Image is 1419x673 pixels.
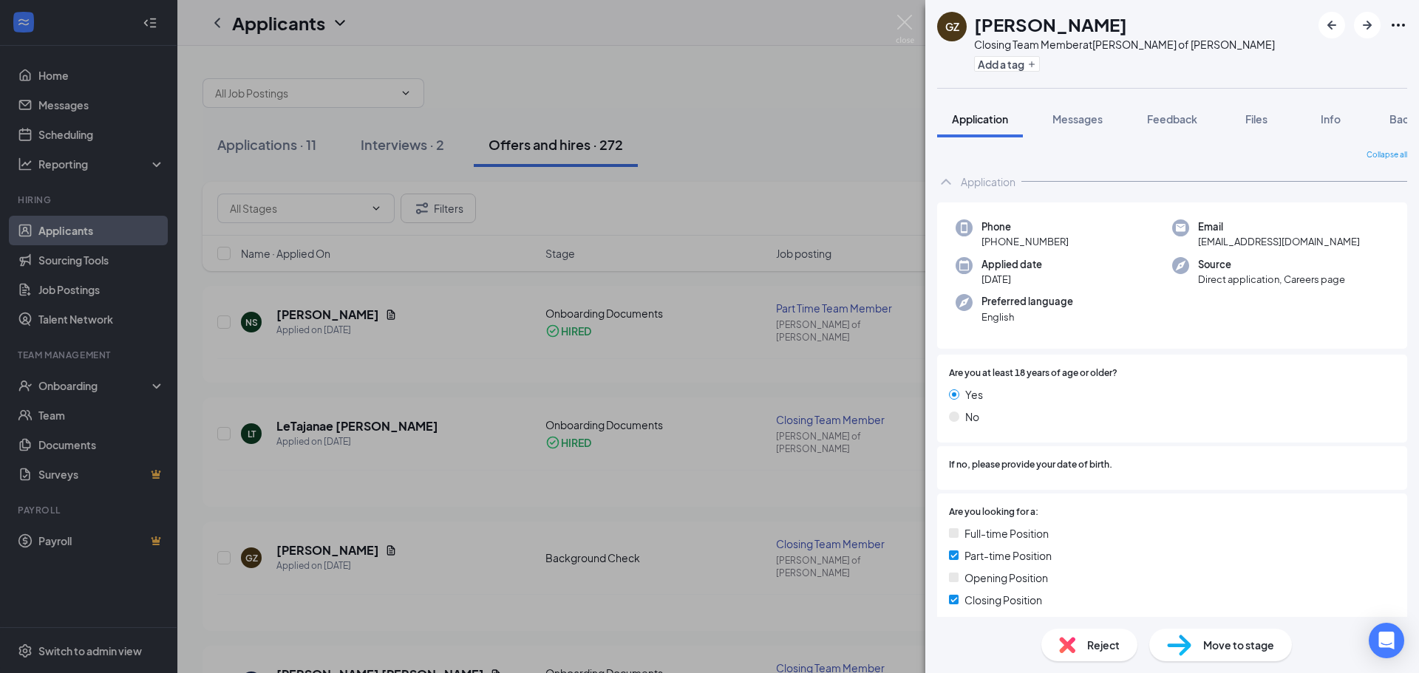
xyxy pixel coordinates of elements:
span: Feedback [1147,112,1197,126]
span: Move to stage [1203,637,1274,653]
span: Direct application, Careers page [1198,272,1345,287]
div: Closing Team Member at [PERSON_NAME] of [PERSON_NAME] [974,37,1275,52]
span: Phone [981,219,1069,234]
div: Open Intercom Messenger [1369,623,1404,658]
span: Files [1245,112,1267,126]
button: PlusAdd a tag [974,56,1040,72]
span: Source [1198,257,1345,272]
span: Info [1321,112,1341,126]
span: Collapse all [1367,149,1407,161]
svg: Plus [1027,60,1036,69]
span: Are you at least 18 years of age or older? [949,366,1117,380]
span: Part-time Position [964,547,1052,564]
span: Preferred language [981,294,1073,309]
svg: ArrowRight [1358,16,1376,34]
span: [EMAIL_ADDRESS][DOMAIN_NAME] [1198,234,1360,249]
div: Application [961,174,1015,189]
span: Messages [1052,112,1103,126]
span: Opening Position [964,570,1048,586]
span: English [981,310,1073,324]
span: Applied date [981,257,1042,272]
span: [DATE] [981,272,1042,287]
div: GZ [945,19,959,34]
span: [PHONE_NUMBER] [981,234,1069,249]
span: Application [952,112,1008,126]
span: Email [1198,219,1360,234]
span: Closing Position [964,592,1042,608]
svg: Ellipses [1389,16,1407,34]
span: If no, please provide your date of birth. [949,458,1112,472]
span: No [965,409,979,425]
button: ArrowRight [1354,12,1381,38]
button: ArrowLeftNew [1318,12,1345,38]
span: Are you looking for a: [949,505,1038,519]
span: Reject [1087,637,1120,653]
h1: [PERSON_NAME] [974,12,1127,37]
svg: ArrowLeftNew [1323,16,1341,34]
span: Full-time Position [964,525,1049,542]
svg: ChevronUp [937,173,955,191]
span: Yes [965,386,983,403]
